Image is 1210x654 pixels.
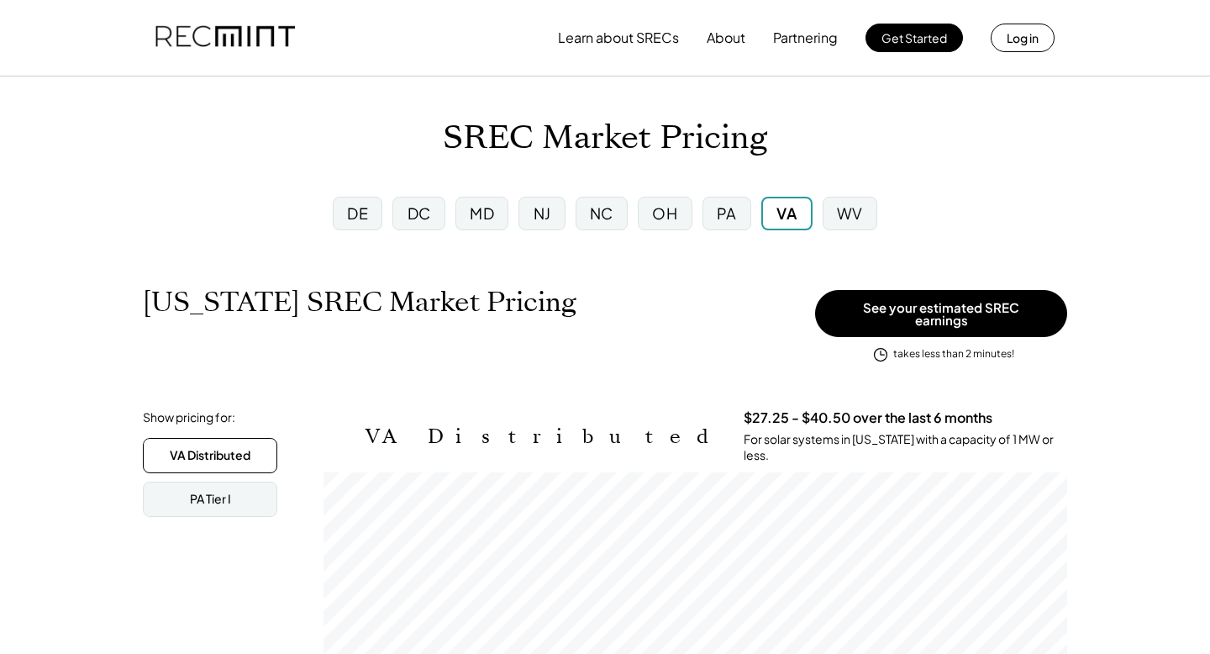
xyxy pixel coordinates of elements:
[893,347,1014,361] div: takes less than 2 minutes!
[773,21,838,55] button: Partnering
[366,425,718,449] h2: VA Distributed
[408,203,431,224] div: DC
[707,21,745,55] button: About
[744,409,992,427] h3: $27.25 - $40.50 over the last 6 months
[865,24,963,52] button: Get Started
[190,491,231,508] div: PA Tier I
[837,203,863,224] div: WV
[143,409,235,426] div: Show pricing for:
[558,21,679,55] button: Learn about SRECs
[776,203,797,224] div: VA
[143,286,576,319] h1: [US_STATE] SREC Market Pricing
[155,9,295,66] img: recmint-logotype%403x.png
[534,203,551,224] div: NJ
[991,24,1055,52] button: Log in
[652,203,677,224] div: OH
[347,203,368,224] div: DE
[443,119,767,158] h1: SREC Market Pricing
[717,203,737,224] div: PA
[170,447,250,464] div: VA Distributed
[590,203,613,224] div: NC
[815,290,1067,337] button: See your estimated SREC earnings
[470,203,494,224] div: MD
[744,431,1067,464] div: For solar systems in [US_STATE] with a capacity of 1 MW or less.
